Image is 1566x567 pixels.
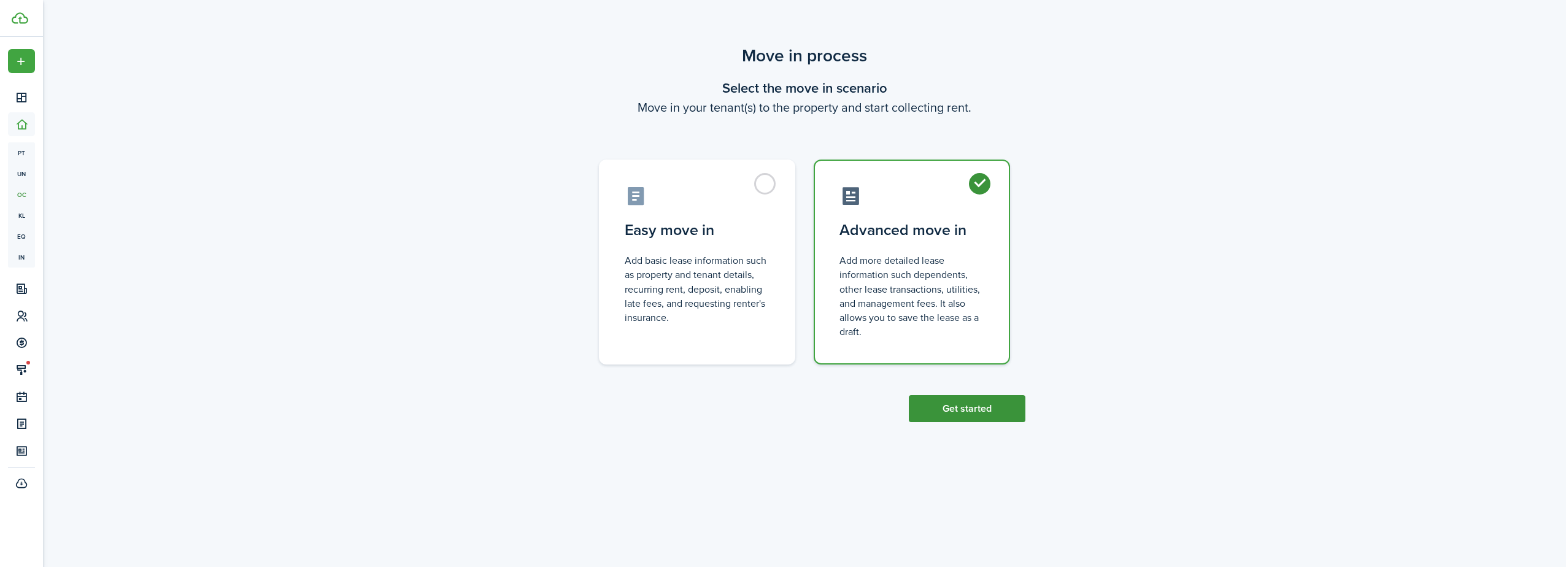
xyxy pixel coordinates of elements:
[8,247,35,268] a: in
[584,78,1025,98] wizard-step-header-title: Select the move in scenario
[12,12,28,24] img: TenantCloud
[909,395,1025,422] button: Get started
[8,142,35,163] a: pt
[584,98,1025,117] wizard-step-header-description: Move in your tenant(s) to the property and start collecting rent.
[8,184,35,205] a: oc
[8,226,35,247] a: eq
[839,219,984,241] control-radio-card-title: Advanced move in
[625,219,769,241] control-radio-card-title: Easy move in
[625,253,769,325] control-radio-card-description: Add basic lease information such as property and tenant details, recurring rent, deposit, enablin...
[8,205,35,226] a: kl
[8,49,35,73] button: Open menu
[584,43,1025,69] scenario-title: Move in process
[8,163,35,184] a: un
[839,253,984,339] control-radio-card-description: Add more detailed lease information such dependents, other lease transactions, utilities, and man...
